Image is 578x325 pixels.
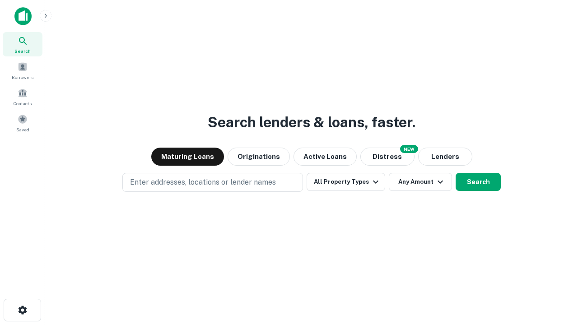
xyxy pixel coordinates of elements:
[456,173,501,191] button: Search
[400,145,418,153] div: NEW
[14,7,32,25] img: capitalize-icon.png
[307,173,385,191] button: All Property Types
[14,47,31,55] span: Search
[16,126,29,133] span: Saved
[294,148,357,166] button: Active Loans
[151,148,224,166] button: Maturing Loans
[360,148,415,166] button: Search distressed loans with lien and other non-mortgage details.
[389,173,452,191] button: Any Amount
[533,253,578,296] iframe: Chat Widget
[228,148,290,166] button: Originations
[122,173,303,192] button: Enter addresses, locations or lender names
[3,32,42,56] a: Search
[3,84,42,109] a: Contacts
[12,74,33,81] span: Borrowers
[208,111,415,133] h3: Search lenders & loans, faster.
[130,177,276,188] p: Enter addresses, locations or lender names
[14,100,32,107] span: Contacts
[418,148,472,166] button: Lenders
[3,58,42,83] a: Borrowers
[3,111,42,135] a: Saved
